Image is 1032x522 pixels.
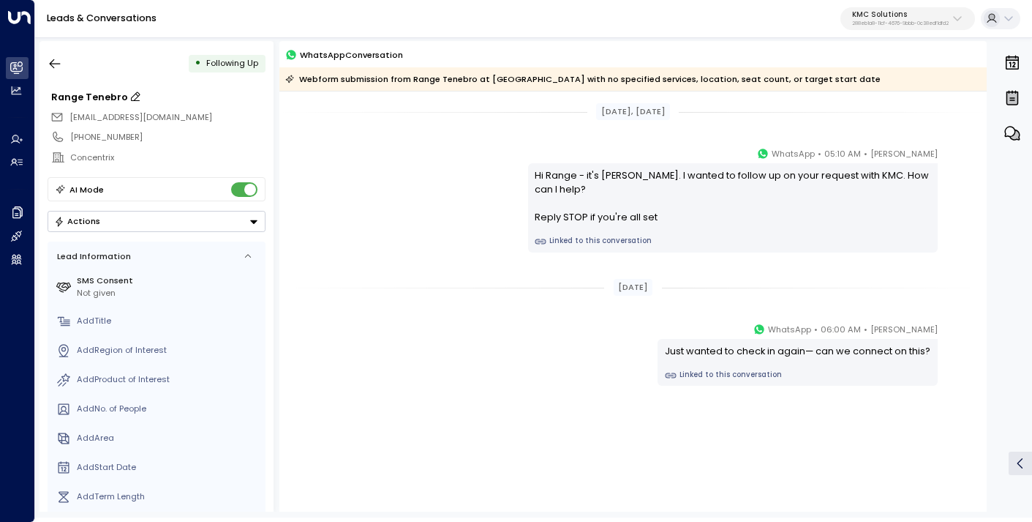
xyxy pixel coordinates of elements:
div: [DATE] [614,279,653,296]
span: WhatsApp [768,322,811,337]
div: AddStart Date [77,461,260,474]
div: AddTitle [77,315,260,327]
div: AI Mode [69,182,104,197]
div: Hi Range - it's [PERSON_NAME]. I wanted to follow up on your request with KMC. How can I help? Re... [535,168,930,225]
div: • [195,53,201,74]
span: Following Up [206,57,258,69]
button: KMC Solutions288eb1a8-11cf-4676-9bbb-0c38edf1dfd2 [840,7,975,31]
div: Not given [77,287,260,299]
span: 06:00 AM [821,322,861,337]
img: 4_headshot.jpg [944,146,967,170]
div: Button group with a nested menu [48,211,265,232]
span: [PERSON_NAME] [870,146,938,161]
div: AddNo. of People [77,403,260,415]
div: Webform submission from Range Tenebro at [GEOGRAPHIC_DATA] with no specified services, location, ... [285,72,881,86]
img: 4_headshot.jpg [944,322,967,346]
div: AddRegion of Interest [77,344,260,357]
span: [PERSON_NAME] [870,322,938,337]
div: [PHONE_NUMBER] [70,131,265,143]
span: WhatsApp [772,146,815,161]
div: [DATE], [DATE] [596,103,670,120]
div: Concentrix [70,152,265,164]
span: donaldorquista@gmail.com [69,111,212,124]
span: • [818,146,821,161]
a: Linked to this conversation [535,236,930,247]
span: • [864,146,867,161]
div: Range Tenebro [51,90,265,104]
div: AddArea [77,432,260,444]
div: AddProduct of Interest [77,373,260,386]
span: • [814,322,818,337]
span: • [864,322,867,337]
div: Lead Information [53,250,131,263]
div: AddTerm Length [77,491,260,503]
a: Linked to this conversation [665,370,930,381]
div: Just wanted to check in again— can we connect on this? [665,344,930,358]
button: Actions [48,211,265,232]
span: 05:10 AM [824,146,861,161]
p: 288eb1a8-11cf-4676-9bbb-0c38edf1dfd2 [852,20,949,26]
p: KMC Solutions [852,10,949,19]
span: [EMAIL_ADDRESS][DOMAIN_NAME] [69,111,212,123]
a: Leads & Conversations [47,12,157,24]
label: SMS Consent [77,275,260,287]
div: Actions [54,216,100,226]
span: WhatsApp Conversation [300,48,403,61]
